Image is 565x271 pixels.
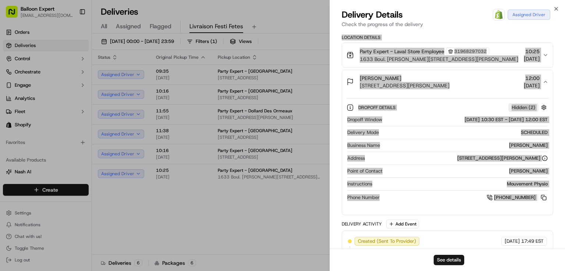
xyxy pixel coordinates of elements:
[360,48,444,55] span: Party Expert - Laval Store Employee
[342,70,553,94] button: [PERSON_NAME][STREET_ADDRESS][PERSON_NAME]12:00[DATE]
[382,129,548,136] div: SCHEDULED
[386,220,419,228] button: Add Event
[62,107,68,113] div: 💻
[125,72,134,81] button: Start new chat
[358,105,397,111] span: Dropoff Details
[524,75,540,82] span: 12:00
[347,129,379,136] span: Delivery Mode
[457,155,548,162] div: [STREET_ADDRESS][PERSON_NAME]
[7,70,21,83] img: 1736555255976-a54dd68f-1ca7-489b-9aae-adbdc363a1c4
[15,106,56,114] span: Knowledge Base
[70,106,118,114] span: API Documentation
[347,168,383,174] span: Point of Contact
[342,94,553,215] div: [PERSON_NAME][STREET_ADDRESS][PERSON_NAME]12:00[DATE]
[494,194,536,201] span: [PHONE_NUMBER]
[347,155,365,162] span: Address
[454,48,487,54] span: 31968297032
[7,107,13,113] div: 📗
[385,116,548,123] div: [DATE] 10:30 EST - [DATE] 12:00 EST
[59,104,121,117] a: 💻API Documentation
[342,21,553,28] p: Check the progress of the delivery
[347,181,372,187] span: Instructions
[360,55,518,63] span: 1633 Boul. [PERSON_NAME][STREET_ADDRESS][PERSON_NAME]
[25,70,121,77] div: Start new chat
[358,238,416,245] span: Created (Sent To Provider)
[505,238,520,245] span: [DATE]
[19,47,132,55] input: Got a question? Start typing here...
[385,168,548,174] div: [PERSON_NAME]
[73,124,89,130] span: Pylon
[347,116,382,123] span: Dropoff Window
[342,35,553,40] div: Location Details
[512,104,535,111] span: Hidden ( 2 )
[494,10,503,19] img: Shopify
[25,77,93,83] div: We're available if you need us!
[524,48,540,55] span: 10:25
[524,82,540,89] span: [DATE]
[7,7,22,22] img: Nash
[493,9,505,21] a: Shopify
[375,181,548,187] div: Mouvement Physio
[7,29,134,41] p: Welcome 👋
[524,55,540,62] span: [DATE]
[434,255,464,265] button: See details
[52,124,89,130] a: Powered byPylon
[342,221,382,227] div: Delivery Activity
[383,142,548,149] div: [PERSON_NAME]
[342,43,553,67] button: Party Expert - Laval Store Employee319682970321633 Boul. [PERSON_NAME][STREET_ADDRESS][PERSON_NAM...
[360,75,401,82] span: [PERSON_NAME]
[347,194,380,201] span: Phone Number
[4,104,59,117] a: 📗Knowledge Base
[521,238,544,245] span: 17:49 EST
[487,194,548,202] a: [PHONE_NUMBER]
[360,82,449,89] span: [STREET_ADDRESS][PERSON_NAME]
[508,103,548,112] button: Hidden (2)
[347,142,380,149] span: Business Name
[342,9,403,21] span: Delivery Details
